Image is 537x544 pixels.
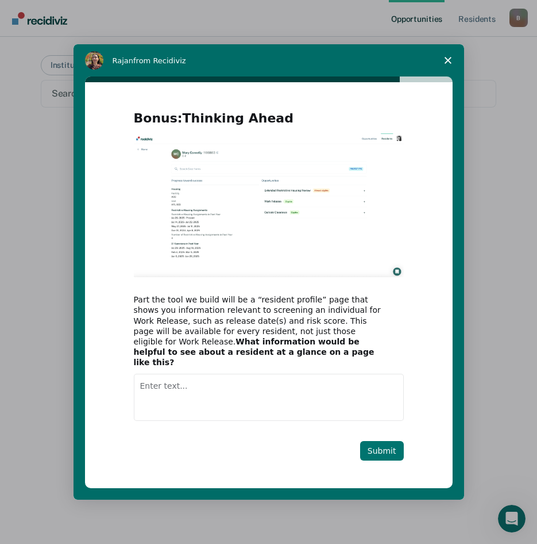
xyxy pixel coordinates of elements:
span: Rajan [113,56,134,65]
b: What information would be helpful to see about a resident at a glance on a page like this? [134,337,374,367]
textarea: Enter text... [134,374,404,421]
span: Close survey [432,44,464,76]
h2: Bonus: [134,110,404,133]
b: Thinking Ahead [183,111,293,125]
button: Submit [360,441,404,461]
img: Profile image for Rajan [85,51,103,70]
span: from Recidiviz [133,56,186,65]
div: Part the tool we build will be a “resident profile” page that shows you information relevant to s... [134,294,387,367]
